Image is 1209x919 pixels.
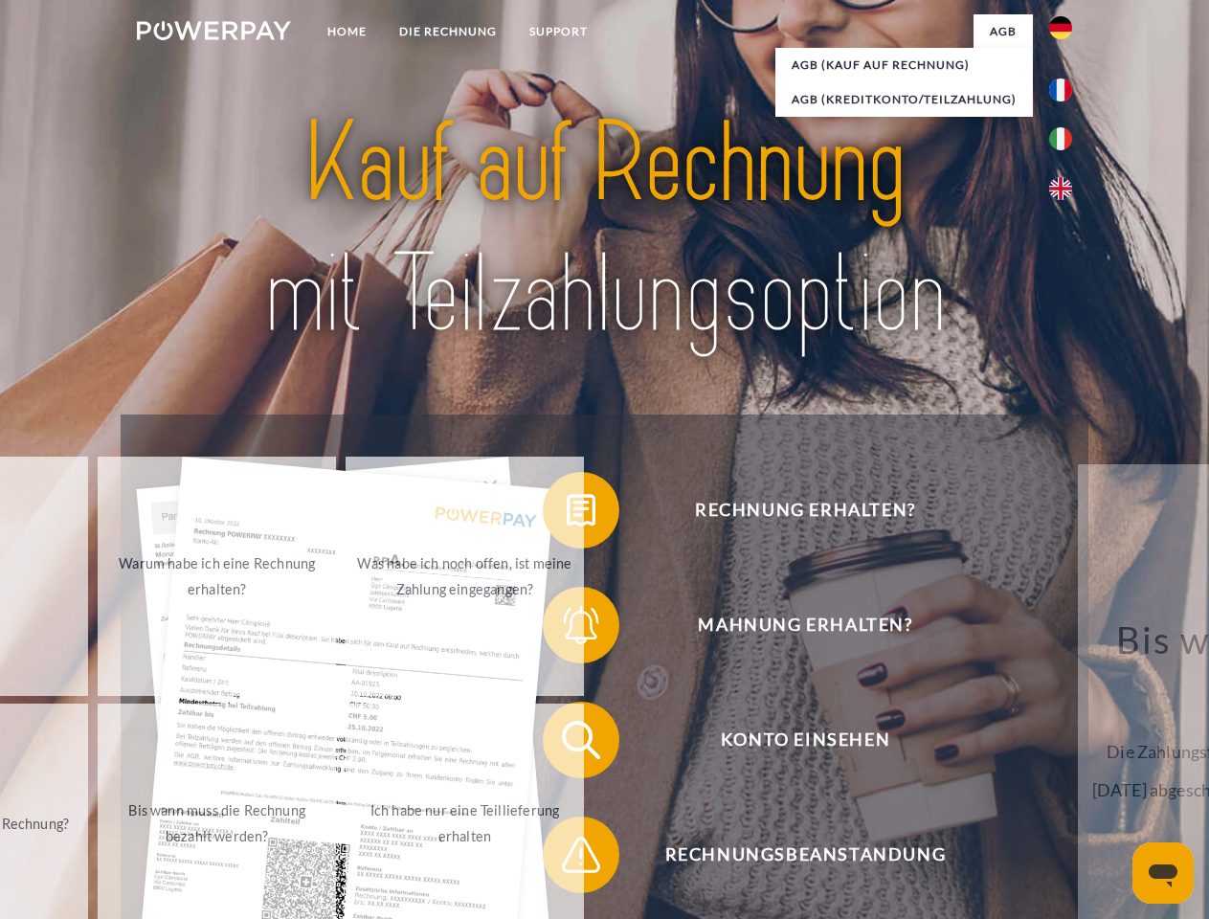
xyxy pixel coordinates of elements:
div: Ich habe nur eine Teillieferung erhalten [357,797,572,849]
img: logo-powerpay-white.svg [137,21,291,40]
img: en [1049,177,1072,200]
span: Konto einsehen [571,702,1040,778]
button: Rechnungsbeanstandung [543,817,1041,893]
a: DIE RECHNUNG [383,14,513,49]
img: fr [1049,78,1072,101]
button: Konto einsehen [543,702,1041,778]
div: Was habe ich noch offen, ist meine Zahlung eingegangen? [357,550,572,602]
div: Bis wann muss die Rechnung bezahlt werden? [109,797,325,849]
a: Home [311,14,383,49]
img: title-powerpay_de.svg [183,92,1026,367]
a: Was habe ich noch offen, ist meine Zahlung eingegangen? [346,457,584,696]
a: agb [974,14,1033,49]
img: it [1049,127,1072,150]
span: Rechnungsbeanstandung [571,817,1040,893]
a: AGB (Kreditkonto/Teilzahlung) [775,82,1033,117]
img: de [1049,16,1072,39]
a: SUPPORT [513,14,604,49]
iframe: Schaltfläche zum Öffnen des Messaging-Fensters [1132,842,1194,904]
a: AGB (Kauf auf Rechnung) [775,48,1033,82]
div: Warum habe ich eine Rechnung erhalten? [109,550,325,602]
